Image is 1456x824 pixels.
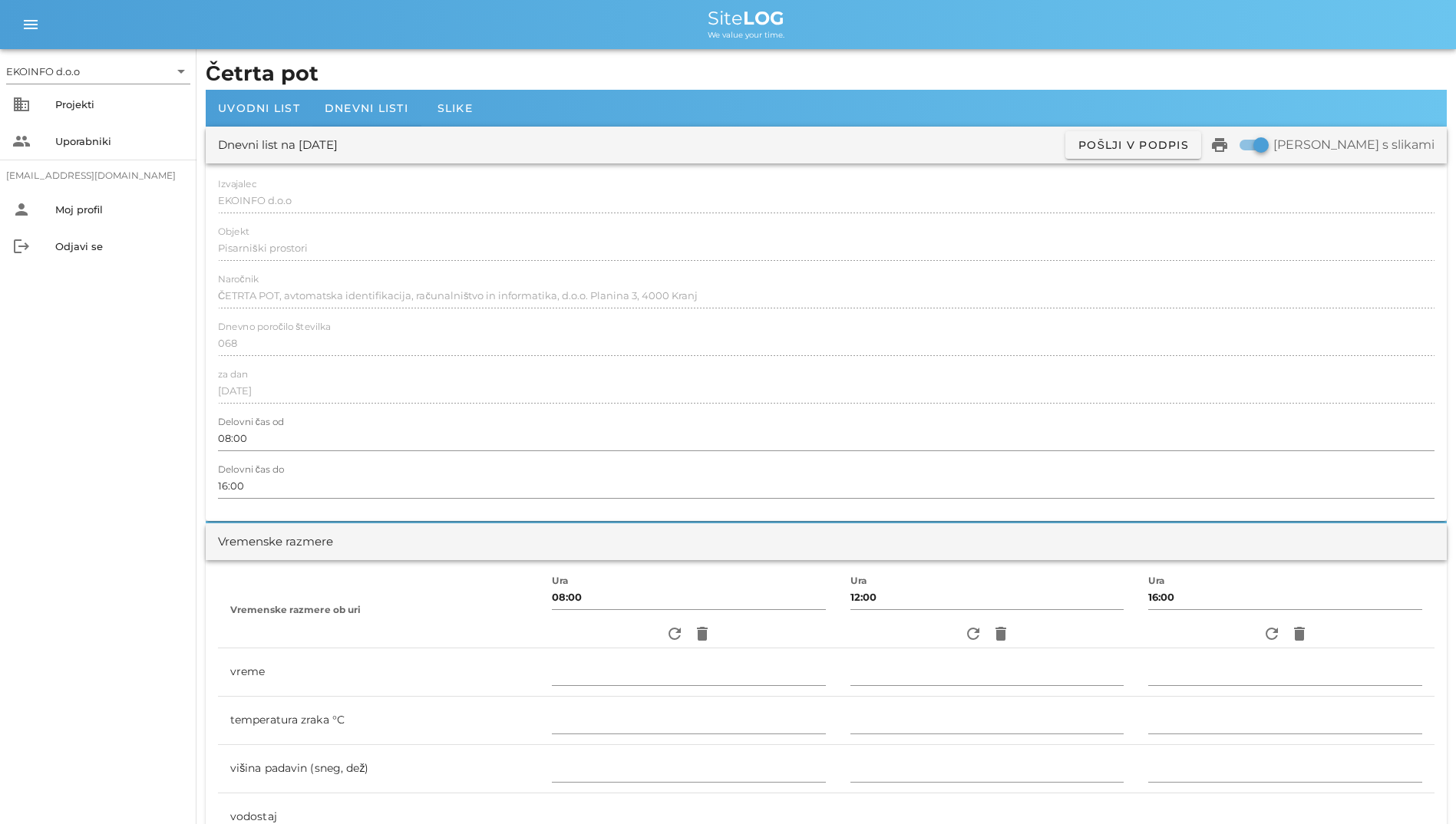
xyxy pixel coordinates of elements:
[218,274,259,285] label: Naročnik
[55,98,184,110] div: Projekti
[218,572,540,648] th: Vremenske razmere ob uri
[693,625,711,643] i: delete
[218,137,338,154] div: Dnevni list na [DATE]
[218,321,331,333] label: Dnevno poročilo številka
[1078,138,1189,152] span: Pošlji v podpis
[552,575,569,587] label: Ura
[218,417,284,428] label: Delovni čas od
[12,237,31,255] i: logout
[850,575,867,587] label: Ura
[1148,575,1165,587] label: Ura
[12,132,31,150] i: people
[325,101,408,115] span: Dnevni listi
[218,369,248,381] label: za dan
[55,135,184,147] div: Uporabniki
[1290,625,1309,643] i: delete
[743,7,784,29] b: LOG
[992,625,1010,643] i: delete
[964,625,982,643] i: refresh
[12,200,31,219] i: person
[1236,658,1456,824] iframe: Chat Widget
[1236,658,1456,824] div: Pripomoček za klepet
[218,533,333,551] div: Vremenske razmere
[218,697,540,745] td: temperatura zraka °C
[218,101,300,115] span: Uvodni list
[6,59,190,84] div: EKOINFO d.o.o
[172,62,190,81] i: arrow_drop_down
[218,226,249,238] label: Objekt
[218,648,540,697] td: vreme
[665,625,684,643] i: refresh
[708,30,784,40] span: We value your time.
[6,64,80,78] div: EKOINFO d.o.o
[218,464,284,476] label: Delovni čas do
[437,101,473,115] span: Slike
[218,179,256,190] label: Izvajalec
[708,7,784,29] span: Site
[1065,131,1201,159] button: Pošlji v podpis
[55,240,184,252] div: Odjavi se
[12,95,31,114] i: business
[206,58,1447,90] h1: Četrta pot
[55,203,184,216] div: Moj profil
[1273,137,1435,153] label: [PERSON_NAME] s slikami
[1263,625,1281,643] i: refresh
[21,15,40,34] i: menu
[218,745,540,793] td: višina padavin (sneg, dež)
[1210,136,1229,154] i: print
